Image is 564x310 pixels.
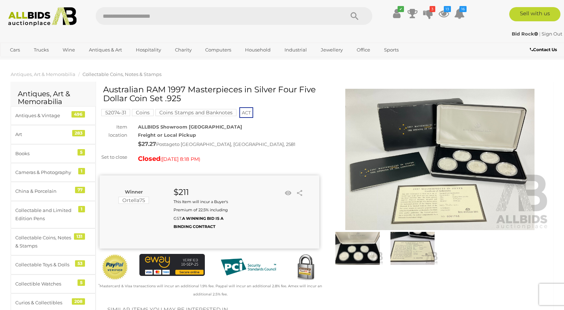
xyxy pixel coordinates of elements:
[239,107,253,118] span: ACT
[5,56,65,68] a: [GEOGRAPHIC_DATA]
[174,199,228,229] small: This Item will incur a Buyer's Premium of 22.5% including GST.
[155,110,236,115] a: Coins Stamps and Banknotes
[132,109,154,116] mark: Coins
[78,206,85,212] div: 1
[75,260,85,267] div: 53
[58,44,80,56] a: Wine
[542,31,562,37] a: Sign Out
[72,298,85,305] div: 208
[132,110,154,115] a: Coins
[11,201,96,228] a: Collectable and Limited Edition Pens 1
[103,85,318,103] h1: Australian RAM 1997 Masterpieces in Silver Four Five Dollar Coin Set .925
[71,111,85,118] div: 496
[459,6,467,12] i: 16
[160,156,200,162] span: ( )
[423,7,433,20] a: 3
[99,284,322,297] small: Mastercard & Visa transactions will incur an additional 1.9% fee. Paypal will incur an additional...
[454,7,465,20] a: 16
[530,47,557,52] b: Contact Us
[18,90,89,105] h2: Antiques, Art & Memorabilia
[5,44,25,56] a: Cars
[139,254,205,276] img: eWAY Payment Gateway
[240,44,275,56] a: Household
[78,279,85,286] div: 5
[509,7,560,21] a: Sell with us
[131,44,166,56] a: Hospitality
[75,187,85,193] div: 77
[512,31,539,37] a: Bid Rock
[11,274,96,293] a: Collectible Watches 5
[138,124,242,130] strong: ALLBIDS Showroom [GEOGRAPHIC_DATA]
[83,71,161,77] a: Collectable Coins, Notes & Stamps
[78,168,85,174] div: 1
[316,44,347,56] a: Jewellery
[444,6,451,12] i: 13
[72,130,85,136] div: 283
[430,6,435,12] i: 3
[101,110,130,115] a: 52074-31
[11,71,75,77] a: Antiques, Art & Memorabilia
[138,132,196,138] strong: Freight or Local Pickup
[379,44,403,56] a: Sports
[330,89,550,230] img: Australian RAM 1997 Masterpieces in Silver Four Five Dollar Coin Set .925
[15,168,74,176] div: Cameras & Photography
[15,261,74,269] div: Collectable Toys & Dolls
[11,182,96,201] a: China & Porcelain 77
[138,155,160,163] strong: Closed
[138,139,319,149] div: Postage
[512,31,538,37] strong: Bid Rock
[283,188,293,198] li: Watch this item
[438,7,449,20] a: 13
[332,232,383,265] img: Australian RAM 1997 Masterpieces in Silver Four Five Dollar Coin Set .925
[11,255,96,274] a: Collectable Toys & Dolls 53
[11,163,96,182] a: Cameras & Photography 1
[15,234,74,250] div: Collectable Coins, Notes & Stamps
[174,187,189,197] strong: $211
[392,7,402,20] a: ✔
[292,254,319,281] img: Secured by Rapid SSL
[138,141,156,147] strong: $27.27
[11,228,96,256] a: Collectable Coins, Notes & Stamps 131
[11,144,96,163] a: Books 5
[175,141,296,147] span: to [GEOGRAPHIC_DATA], [GEOGRAPHIC_DATA], 2581
[11,106,96,125] a: Antiques & Vintage 496
[530,46,559,54] a: Contact Us
[15,149,74,158] div: Books
[101,109,130,116] mark: 52074-31
[201,44,236,56] a: Computers
[15,280,74,288] div: Collectible Watches
[15,130,74,138] div: Art
[74,233,85,240] div: 131
[101,254,129,281] img: Official PayPal Seal
[387,232,438,265] img: Australian RAM 1997 Masterpieces in Silver Four Five Dollar Coin Set .925
[29,44,53,56] a: Trucks
[280,44,312,56] a: Industrial
[15,112,74,120] div: Antiques & Vintage
[539,31,541,37] span: |
[94,153,133,161] div: Set to close
[125,189,143,195] b: Winner
[11,125,96,144] a: Art 283
[352,44,375,56] a: Office
[162,156,199,162] span: [DATE] 8:18 PM
[174,216,223,229] b: A WINNING BID IS A BINDING CONTRACT
[15,299,74,307] div: Curios & Collectibles
[170,44,196,56] a: Charity
[4,7,81,26] img: Allbids.com.au
[15,187,74,195] div: China & Porcelain
[216,254,281,280] img: PCI DSS compliant
[84,44,127,56] a: Antiques & Art
[118,197,149,204] mark: Ortella75
[15,206,74,223] div: Collectable and Limited Edition Pens
[155,109,236,116] mark: Coins Stamps and Banknotes
[398,6,404,12] i: ✔
[94,123,133,140] div: Item location
[337,7,372,25] button: Search
[78,149,85,156] div: 5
